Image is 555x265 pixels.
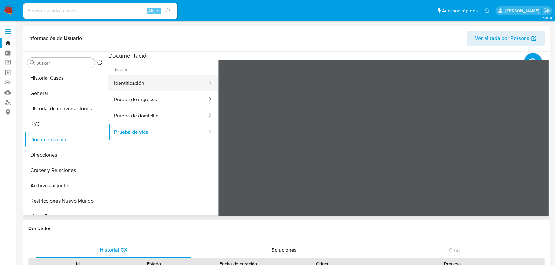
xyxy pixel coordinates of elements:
[271,246,296,253] span: Soluciones
[99,246,127,253] span: Historial CX
[30,60,35,65] button: Buscar
[25,163,105,178] button: Cruces y Relaciones
[25,116,105,132] button: KYC
[475,31,530,46] span: Ver Mirada por Persona
[97,60,102,67] button: Volver al orden por defecto
[25,101,105,116] button: Historial de conversaciones
[157,8,159,14] span: s
[28,35,82,42] h1: Información de Usuario
[25,193,105,209] button: Restricciones Nuevo Mundo
[36,60,92,66] input: Buscar
[442,7,478,14] span: Accesos rápidos
[543,7,550,14] a: Salir
[25,178,105,193] button: Archivos adjuntos
[25,132,105,147] button: Documentación
[25,86,105,101] button: General
[28,225,545,232] h1: Contactos
[484,8,490,13] a: Notificaciones
[449,246,460,253] span: Chat
[162,6,175,15] button: search-icon
[467,31,545,46] button: Ver Mirada por Persona
[148,8,153,14] span: Alt
[23,7,177,15] input: Buscar usuario o caso...
[25,209,105,224] button: Listas Externas
[25,70,105,86] button: Historial Casos
[25,147,105,163] button: Direcciones
[505,8,541,14] p: erika.juarez@mercadolibre.com.mx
